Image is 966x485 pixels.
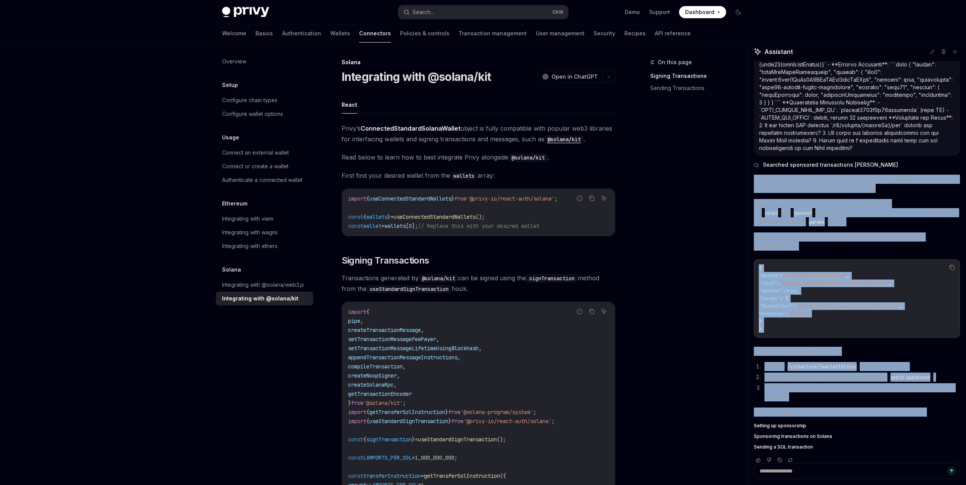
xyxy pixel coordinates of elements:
[780,273,783,279] span: :
[398,5,568,19] button: Search...CtrlK
[216,107,313,121] a: Configure wallet options
[385,223,406,229] span: wallets
[762,383,960,401] li: While it could be a permissions issue, please first try correcting the payload structure.
[342,123,615,144] span: Privy’s object is fully compatible with popular web3 libraries for interfacing wallets and signin...
[348,308,366,315] span: import
[222,109,283,118] div: Configure wallet options
[342,58,615,66] div: Solana
[363,213,366,220] span: {
[450,172,477,180] code: wallets
[369,409,445,415] span: getTransferSolInstruction
[342,96,357,114] button: React
[759,303,793,309] span: "transaction"
[763,161,898,169] span: Searched sponsored transactions [PERSON_NAME]
[348,223,363,229] span: const
[216,160,313,173] a: Connect or create a wallet
[366,436,412,443] span: signTransaction
[363,223,381,229] span: wallet
[508,153,548,162] code: @solana/kit
[415,454,454,461] span: 1_000_000_000
[552,9,564,15] span: Ctrl K
[216,278,313,292] a: Integrating with @solana/web3.js
[348,213,363,220] span: const
[448,418,451,425] span: }
[216,93,313,107] a: Configure chain types
[255,24,273,43] a: Basics
[419,274,458,283] code: @solana/kit
[759,288,783,294] span: "sponsor"
[222,81,238,90] h5: Setup
[216,239,313,253] a: Integrating with ethers
[788,311,809,317] span: "base64"
[348,345,479,352] span: setTransactionMessageLifetimeUsingBlockhash
[348,390,412,397] span: getTransactionEncoder
[587,306,597,316] button: Copy the contents from the code block
[330,24,350,43] a: Wallets
[222,7,269,17] img: dark logo
[754,408,960,417] p: This information can be found on the "Setting up sponsorship" page.
[754,232,960,251] p: Here is the correct structure for a sponsored transaction request on [PERSON_NAME]:
[366,409,369,415] span: {
[765,210,778,216] span: caip2
[216,212,313,226] a: Integrating with viem
[759,326,761,332] span: }
[780,295,788,302] span: : {
[575,193,585,203] button: Report incorrect code
[388,213,391,220] span: }
[222,148,289,157] div: Connect an external wallet
[846,273,849,279] span: ,
[794,210,812,216] span: sponsor
[361,125,460,132] strong: ConnectedStandardSolanaWallet
[889,280,892,286] span: ,
[655,24,691,43] a: API reference
[777,280,780,286] span: :
[448,409,460,415] span: from
[900,303,902,309] span: ,
[536,24,585,43] a: User management
[412,223,418,229] span: ];
[796,288,799,294] span: ,
[363,454,412,461] span: LAMPORTS_PER_SOL
[369,418,448,425] span: useStandardSignTransaction
[348,372,397,379] span: createNoopSigner
[394,381,397,388] span: ,
[466,195,555,202] span: '@privy-io/react-auth/solana'
[624,24,646,43] a: Recipes
[625,8,640,16] a: Demo
[759,280,777,286] span: "caip2"
[342,152,615,163] span: Read below to learn how to best integrate Privy alongside .
[658,58,692,67] span: On this page
[599,193,609,203] button: Ask AI
[759,311,785,317] span: "encoding"
[412,454,415,461] span: =
[397,372,400,379] span: ,
[809,219,825,225] span: params
[454,454,457,461] span: ;
[575,306,585,316] button: Report incorrect code
[785,311,788,317] span: :
[222,24,246,43] a: Welcome
[394,213,476,220] span: useConnectedStandardWallets
[366,213,388,220] span: wallets
[544,135,584,143] a: @solana/kit
[732,6,744,18] button: Toggle dark mode
[796,303,900,309] span: "base64-encoded-serialized-transaction"
[366,195,369,202] span: {
[793,303,796,309] span: :
[369,195,451,202] span: useConnectedStandardWallets
[366,418,369,425] span: {
[222,57,246,66] div: Overview
[679,6,726,18] a: Dashboard
[222,96,277,105] div: Configure chain types
[754,175,960,193] p: Based on the information you've provided and our documentation, the issue likely lies in the stru...
[222,294,298,303] div: Integrating with @solana/kit
[783,273,846,279] span: "signAndSendTransaction"
[348,418,366,425] span: import
[403,363,406,370] span: ,
[409,223,412,229] span: 0
[348,336,436,343] span: setTransactionMessageFeePayer
[476,213,485,220] span: ();
[754,423,960,429] a: Setting up sponsorship
[415,436,418,443] span: =
[759,318,761,324] span: }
